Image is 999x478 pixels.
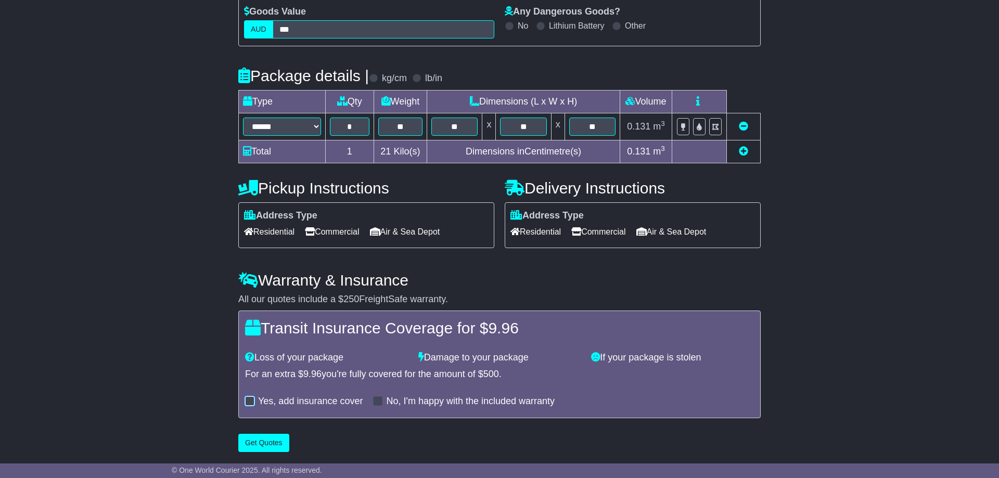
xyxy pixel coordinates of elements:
label: Lithium Battery [549,21,605,31]
label: Address Type [244,210,317,222]
label: kg/cm [382,73,407,84]
h4: Package details | [238,67,369,84]
button: Get Quotes [238,434,289,452]
div: Damage to your package [413,352,586,364]
label: AUD [244,20,273,38]
h4: Transit Insurance Coverage for $ [245,319,754,337]
td: x [482,113,496,140]
label: No [518,21,528,31]
span: 9.96 [488,319,518,337]
td: Weight [374,90,427,113]
span: 21 [380,146,391,157]
label: Any Dangerous Goods? [505,6,620,18]
td: Dimensions in Centimetre(s) [427,140,620,163]
label: Other [625,21,646,31]
div: Loss of your package [240,352,413,364]
td: Total [239,140,326,163]
td: x [551,113,565,140]
label: Yes, add insurance cover [258,396,363,407]
sup: 3 [661,120,665,127]
div: If your package is stolen [586,352,759,364]
td: Volume [620,90,672,113]
td: 1 [326,140,374,163]
label: Goods Value [244,6,306,18]
span: Air & Sea Depot [370,224,440,240]
td: Dimensions (L x W x H) [427,90,620,113]
span: 0.131 [627,121,650,132]
div: For an extra $ you're fully covered for the amount of $ . [245,369,754,380]
sup: 3 [661,145,665,152]
label: lb/in [425,73,442,84]
span: m [653,146,665,157]
td: Kilo(s) [374,140,427,163]
span: Commercial [305,224,359,240]
span: Residential [244,224,294,240]
td: Type [239,90,326,113]
h4: Pickup Instructions [238,179,494,197]
span: Residential [510,224,561,240]
div: All our quotes include a $ FreightSafe warranty. [238,294,761,305]
span: 500 [483,369,499,379]
span: 0.131 [627,146,650,157]
label: Address Type [510,210,584,222]
span: Commercial [571,224,625,240]
label: No, I'm happy with the included warranty [386,396,555,407]
span: Air & Sea Depot [636,224,707,240]
a: Add new item [739,146,748,157]
h4: Delivery Instructions [505,179,761,197]
span: © One World Courier 2025. All rights reserved. [172,466,322,474]
span: m [653,121,665,132]
span: 250 [343,294,359,304]
h4: Warranty & Insurance [238,272,761,289]
td: Qty [326,90,374,113]
a: Remove this item [739,121,748,132]
span: 9.96 [303,369,322,379]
